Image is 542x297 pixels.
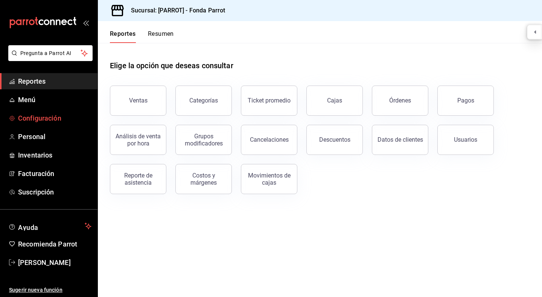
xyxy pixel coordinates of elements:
button: Descuentos [306,125,363,155]
span: Ayuda [18,222,82,231]
button: Ticket promedio [241,86,297,116]
h1: Elige la opción que deseas consultar [110,60,233,71]
span: Inventarios [18,150,91,160]
div: Grupos modificadores [180,133,227,147]
div: Ventas [129,97,148,104]
span: [PERSON_NAME] [18,257,91,268]
span: Pregunta a Parrot AI [20,49,81,57]
button: Costos y márgenes [175,164,232,194]
button: Resumen [148,30,174,43]
span: Reportes [18,76,91,86]
div: Usuarios [454,136,477,143]
div: Cajas [327,96,343,105]
button: Movimientos de cajas [241,164,297,194]
h3: Sucursal: [PARROT] - Fonda Parrot [125,6,225,15]
button: Órdenes [372,86,428,116]
span: Suscripción [18,187,91,197]
div: Órdenes [389,97,411,104]
span: Facturación [18,168,91,179]
div: Movimientos de cajas [246,172,292,186]
span: Configuración [18,113,91,123]
a: Pregunta a Parrot AI [5,55,93,63]
button: Ventas [110,86,166,116]
span: Sugerir nueva función [9,286,91,294]
button: Reporte de asistencia [110,164,166,194]
div: Ticket promedio [248,97,291,104]
div: Costos y márgenes [180,172,227,186]
div: Cancelaciones [250,136,289,143]
div: Descuentos [319,136,350,143]
div: Análisis de venta por hora [115,133,161,147]
button: Pagos [437,86,494,116]
div: navigation tabs [110,30,174,43]
span: Recomienda Parrot [18,239,91,249]
a: Cajas [306,86,363,116]
div: Datos de clientes [378,136,423,143]
button: Pregunta a Parrot AI [8,45,93,61]
button: Grupos modificadores [175,125,232,155]
button: Usuarios [437,125,494,155]
div: Pagos [457,97,474,104]
button: Datos de clientes [372,125,428,155]
button: Categorías [175,86,232,116]
button: Cancelaciones [241,125,297,155]
span: Menú [18,95,91,105]
button: Reportes [110,30,136,43]
button: open_drawer_menu [83,20,89,26]
span: Personal [18,132,91,142]
div: Reporte de asistencia [115,172,161,186]
div: Categorías [189,97,218,104]
button: Análisis de venta por hora [110,125,166,155]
